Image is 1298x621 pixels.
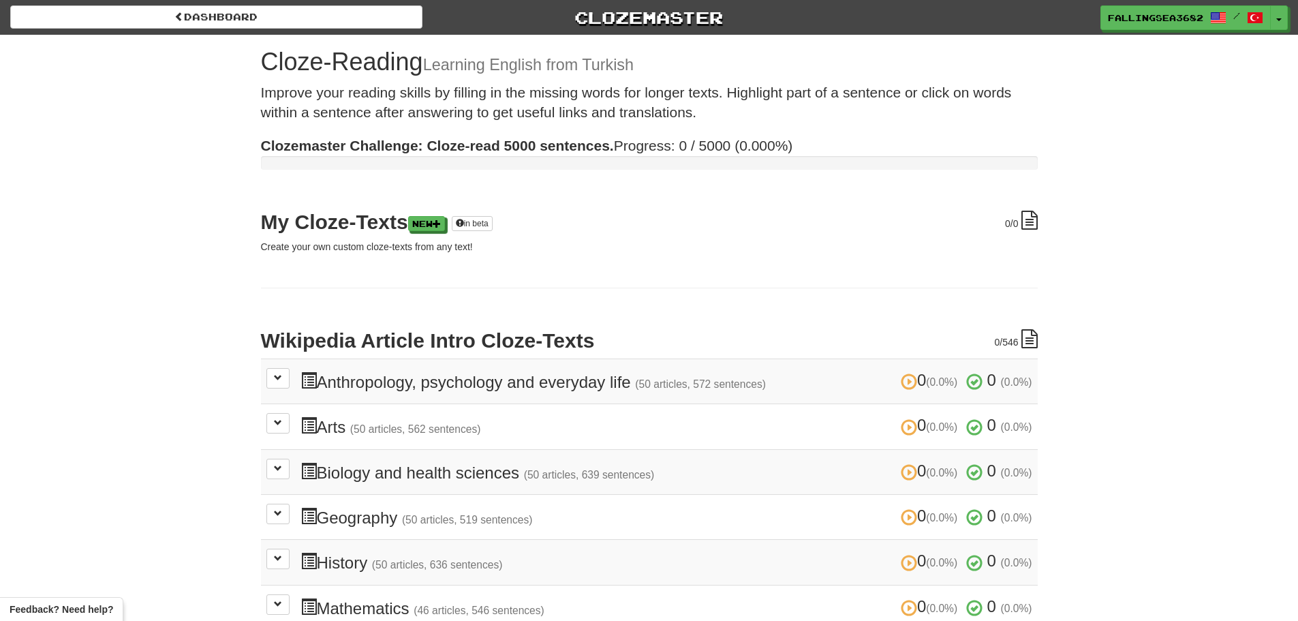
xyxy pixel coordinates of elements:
[926,512,957,524] small: (0.0%)
[994,337,1000,348] span: 0
[350,423,481,435] small: (50 articles, 562 sentences)
[635,378,766,390] small: (50 articles, 572 sentences)
[372,559,503,571] small: (50 articles, 636 sentences)
[261,138,614,153] strong: Clozemaster Challenge: Cloze-read 5000 sentences.
[1001,603,1032,614] small: (0.0%)
[901,416,962,434] span: 0
[926,421,957,433] small: (0.0%)
[300,507,1032,527] h3: Geography
[926,376,957,388] small: (0.0%)
[1005,211,1037,230] div: /0
[261,82,1038,123] p: Improve your reading skills by filling in the missing words for longer texts. Highlight part of a...
[423,56,634,74] small: Learning English from Turkish
[926,467,957,479] small: (0.0%)
[402,514,533,526] small: (50 articles, 519 sentences)
[901,506,962,525] span: 0
[987,597,996,616] span: 0
[901,371,962,389] span: 0
[1108,12,1203,24] span: FallingSea3682
[261,329,1038,352] h2: Wikipedia Article Intro Cloze-Texts
[1005,218,1010,229] span: 0
[408,216,445,231] a: New
[300,598,1032,618] h3: Mathematics
[1001,557,1032,569] small: (0.0%)
[300,416,1032,436] h3: Arts
[987,416,996,434] span: 0
[1100,5,1271,30] a: FallingSea3682 /
[414,605,544,616] small: (46 articles, 546 sentences)
[1001,421,1032,433] small: (0.0%)
[1233,11,1240,20] span: /
[452,216,493,231] a: in beta
[261,240,1038,254] p: Create your own custom cloze-texts from any text!
[300,552,1032,572] h3: History
[987,506,996,525] span: 0
[926,557,957,569] small: (0.0%)
[994,329,1037,349] div: /546
[901,461,962,480] span: 0
[1001,467,1032,479] small: (0.0%)
[10,603,113,616] span: Open feedback widget
[300,462,1032,482] h3: Biology and health sciences
[261,138,793,153] span: Progress: 0 / 5000 (0.000%)
[443,5,855,29] a: Clozemaster
[1001,512,1032,524] small: (0.0%)
[987,371,996,389] span: 0
[524,469,655,481] small: (50 articles, 639 sentences)
[1001,376,1032,388] small: (0.0%)
[300,372,1032,391] h3: Anthropology, psychology and everyday life
[261,48,1038,76] h1: Cloze-Reading
[261,211,1038,233] h2: My Cloze-Texts
[901,551,962,570] span: 0
[987,551,996,570] span: 0
[901,597,962,616] span: 0
[10,5,422,29] a: Dashboard
[926,603,957,614] small: (0.0%)
[987,461,996,480] span: 0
